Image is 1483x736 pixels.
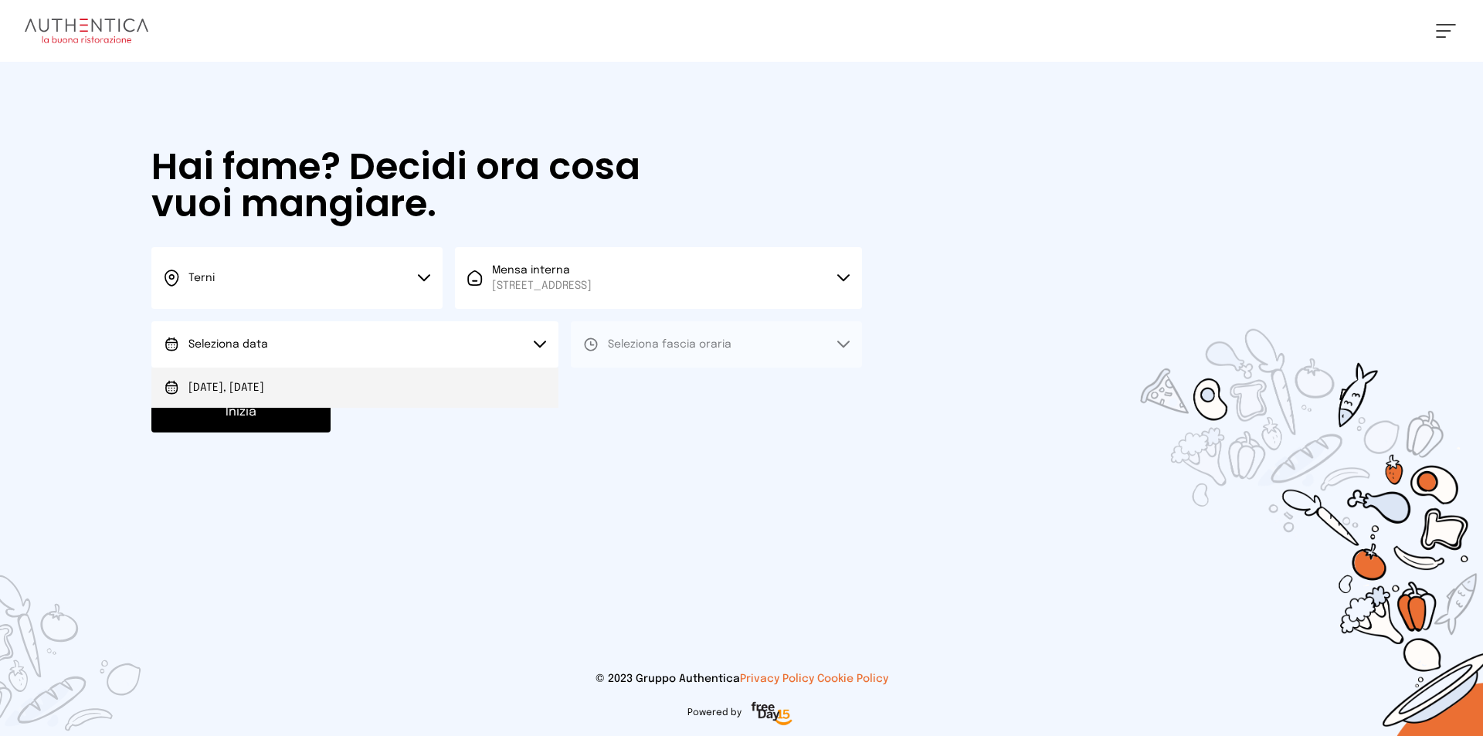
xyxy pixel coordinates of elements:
span: Seleziona fascia oraria [608,339,731,350]
span: Seleziona data [188,339,268,350]
a: Cookie Policy [817,673,888,684]
button: Inizia [151,392,331,432]
span: [DATE], [DATE] [188,380,264,395]
span: Powered by [687,707,741,719]
button: Seleziona fascia oraria [571,321,862,368]
img: logo-freeday.3e08031.png [748,699,796,730]
button: Seleziona data [151,321,558,368]
p: © 2023 Gruppo Authentica [25,671,1458,687]
a: Privacy Policy [740,673,814,684]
